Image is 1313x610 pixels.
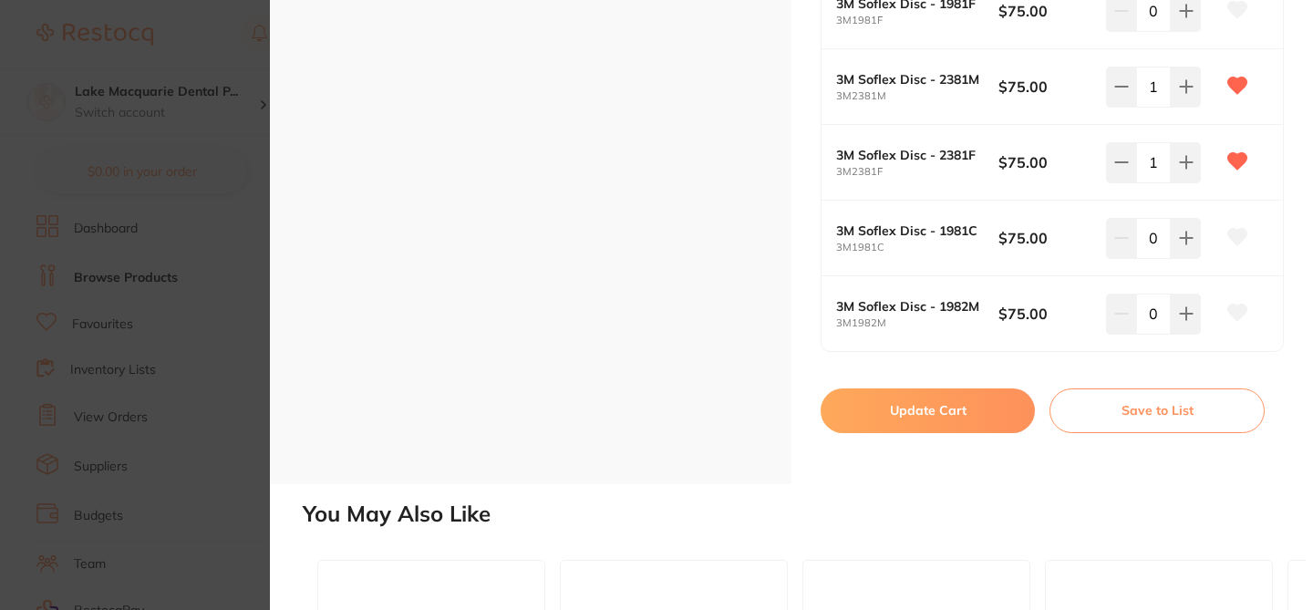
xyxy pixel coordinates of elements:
button: Save to List [1049,388,1265,432]
b: 3M Soflex Disc - 2381M [836,72,982,87]
button: Update Cart [821,388,1035,432]
b: $75.00 [998,228,1096,248]
small: 3M1982M [836,317,998,329]
b: $75.00 [998,77,1096,97]
b: $75.00 [998,1,1096,21]
h2: You May Also Like [303,501,1306,527]
small: 3M1981F [836,15,998,26]
b: 3M Soflex Disc - 1982M [836,299,982,314]
b: 3M Soflex Disc - 2381F [836,148,982,162]
b: 3M Soflex Disc - 1981C [836,223,982,238]
b: $75.00 [998,304,1096,324]
b: $75.00 [998,152,1096,172]
small: 3M2381M [836,90,998,102]
small: 3M2381F [836,166,998,178]
small: 3M1981C [836,242,998,253]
